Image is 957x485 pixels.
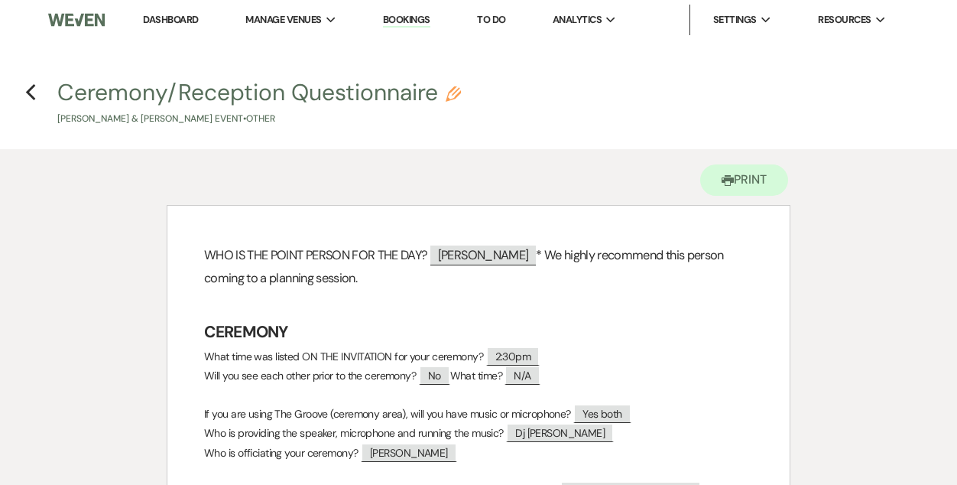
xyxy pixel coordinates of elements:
span: Analytics [553,12,602,28]
span: Dj [PERSON_NAME] [506,423,614,442]
a: To Do [477,13,505,26]
span: Settings [713,12,757,28]
h3: WHO IS THE POINT PERSON FOR THE DAY? * We highly recommend this person coming to a planning session. [204,244,753,289]
span: No [419,366,450,385]
button: Print [700,164,788,196]
span: N/A [504,366,540,385]
p: Who is providing the speaker, microphone and running the music? [204,424,753,443]
a: Bookings [383,13,430,28]
span: Manage Venues [245,12,321,28]
p: [PERSON_NAME] & [PERSON_NAME] Event • Other [57,112,461,126]
p: What time was listed ON THE INVITATION for your ceremony? [204,347,753,366]
p: Who is officiating your ceremony? [204,444,753,463]
span: Yes both [573,404,631,423]
img: Weven Logo [48,4,105,36]
span: Resources [818,12,871,28]
strong: CEREMONY [204,321,287,343]
button: Ceremony/Reception Questionnaire[PERSON_NAME] & [PERSON_NAME] Event•Other [57,81,461,126]
a: Dashboard [143,13,198,26]
p: Will you see each other prior to the ceremony? What time? [204,366,753,386]
span: [PERSON_NAME] [361,443,457,462]
span: 2:30pm [486,347,540,366]
p: If you are using The Groove (ceremony area), will you have music or microphone? [204,405,753,424]
span: [PERSON_NAME] [430,246,536,265]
